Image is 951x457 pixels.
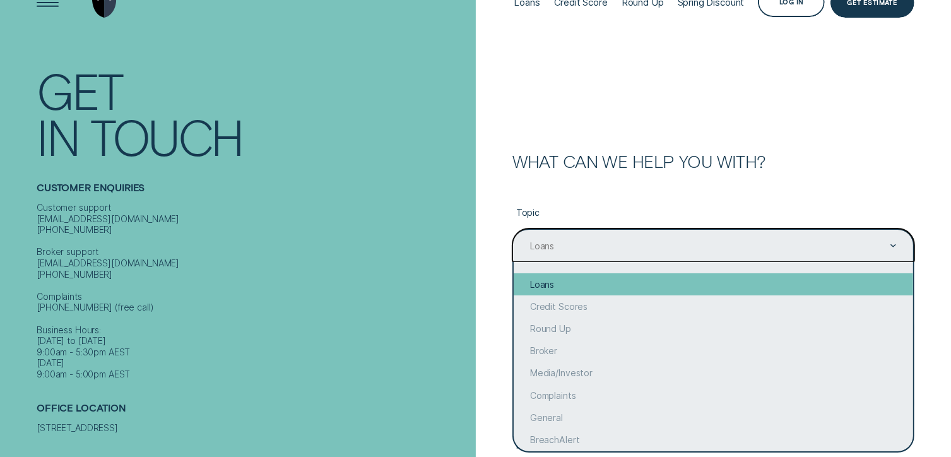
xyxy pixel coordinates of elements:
[512,198,914,229] label: Topic
[530,240,554,252] div: Loans
[512,153,914,169] h2: What can we help you with?
[514,384,913,407] div: Complaints
[37,402,470,422] h2: Office Location
[514,429,913,451] div: BreachAlert
[514,273,913,295] div: Loans
[37,202,470,380] div: Customer support [EMAIL_ADDRESS][DOMAIN_NAME] [PHONE_NUMBER] Broker support [EMAIL_ADDRESS][DOMAI...
[37,67,122,114] div: Get
[90,113,242,160] div: Touch
[514,340,913,362] div: Broker
[37,422,470,434] div: [STREET_ADDRESS]
[514,362,913,384] div: Media/Investor
[514,295,913,318] div: Credit Scores
[37,113,79,160] div: In
[37,67,470,160] h1: Get In Touch
[514,407,913,429] div: General
[37,182,470,202] h2: Customer Enquiries
[514,318,913,340] div: Round Up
